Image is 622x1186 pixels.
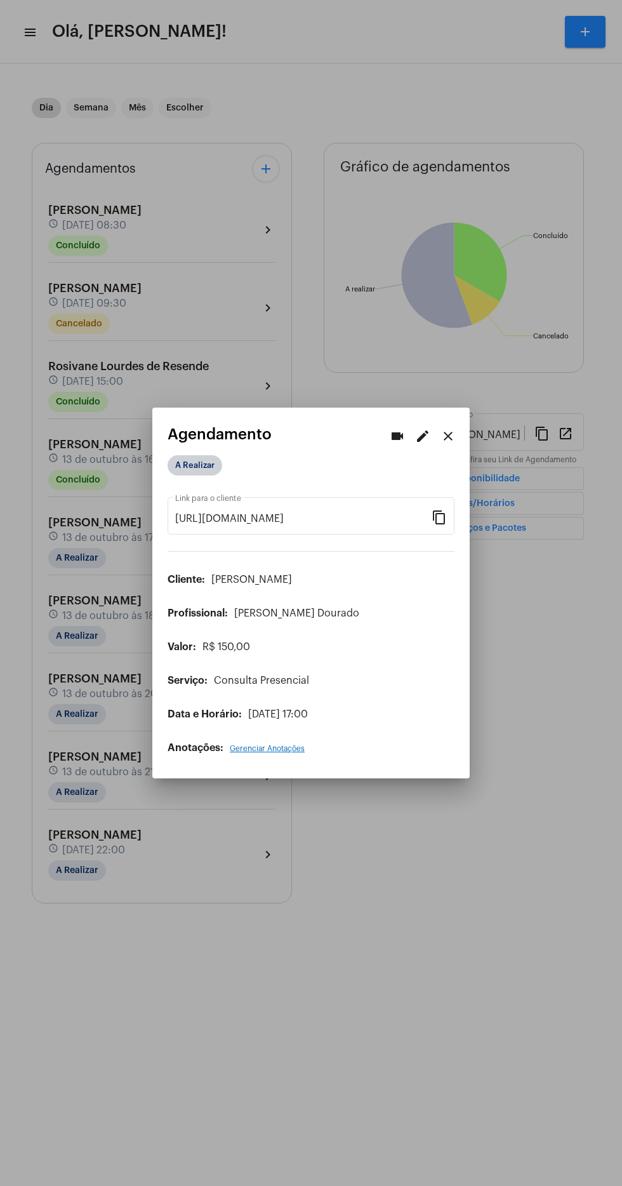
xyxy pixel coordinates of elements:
mat-icon: close [440,429,456,444]
span: [DATE] 17:00 [248,709,308,719]
span: Valor: [168,642,196,652]
mat-icon: videocam [390,429,405,444]
span: Cliente: [168,575,205,585]
span: Profissional: [168,608,228,618]
span: Serviço: [168,676,208,686]
span: R$ 150,00 [202,642,250,652]
span: Anotações: [168,743,223,753]
span: Data e Horário: [168,709,242,719]
span: [PERSON_NAME] Dourado [234,608,359,618]
span: [PERSON_NAME] [211,575,292,585]
span: Gerenciar Anotações [230,745,305,752]
mat-chip: A Realizar [168,455,222,476]
input: Link [175,513,432,524]
mat-icon: edit [415,429,430,444]
span: Consulta Presencial [214,676,309,686]
mat-icon: content_copy [432,509,447,524]
span: Agendamento [168,426,272,443]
